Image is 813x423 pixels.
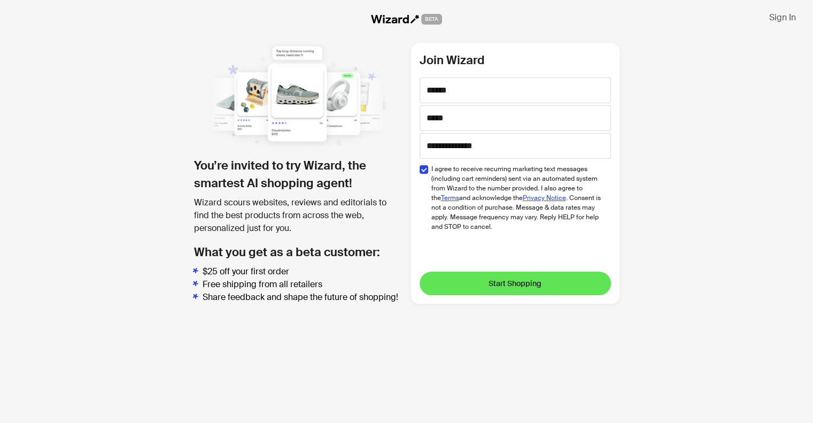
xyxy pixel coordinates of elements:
a: Privacy Notice [523,194,566,202]
span: Start Shopping [489,279,541,288]
h2: Join Wizard [420,51,611,69]
li: $25 off your first order [203,265,402,278]
h2: What you get as a beta customer: [194,243,402,261]
li: Free shipping from all retailers [203,278,402,291]
div: Wizard scours websites, reviews and editorials to find the best products from across the web, per... [194,196,402,235]
li: Share feedback and shape the future of shopping! [203,291,402,304]
a: Terms [441,194,459,202]
span: Sign In [769,12,796,23]
span: I agree to receive recurring marketing text messages (including cart reminders) sent via an autom... [431,164,603,232]
h1: You’re invited to try Wizard, the smartest AI shopping agent! [194,157,402,192]
span: BETA [421,14,442,25]
button: Start Shopping [420,272,611,295]
button: Sign In [761,9,804,26]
